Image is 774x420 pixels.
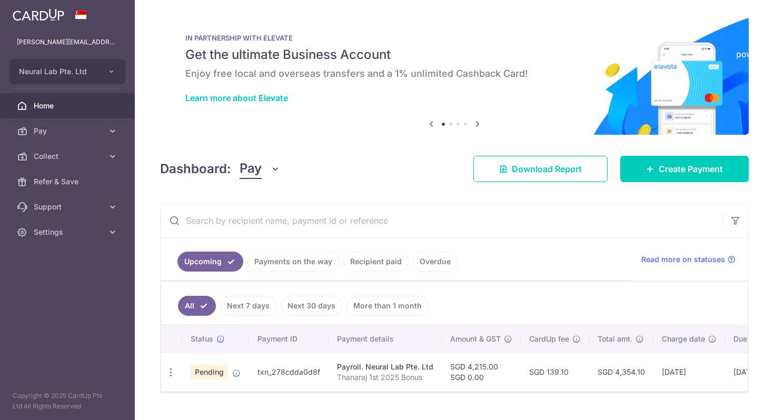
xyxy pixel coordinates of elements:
[34,227,103,237] span: Settings
[249,353,329,391] td: txn_278cdda0d8f
[34,126,103,136] span: Pay
[281,296,342,316] a: Next 30 days
[620,156,749,182] a: Create Payment
[191,365,228,379] span: Pending
[160,159,231,178] h4: Dashboard:
[413,252,458,272] a: Overdue
[442,353,521,391] td: SGD 4,215.00 SGD 0.00
[346,296,429,316] a: More than 1 month
[240,159,280,179] button: Pay
[329,325,442,353] th: Payment details
[249,325,329,353] th: Payment ID
[589,353,653,391] td: SGD 4,354.10
[450,334,501,344] span: Amount & GST
[659,163,723,175] span: Create Payment
[34,101,103,111] span: Home
[733,334,765,344] span: Due date
[529,334,569,344] span: CardUp fee
[177,252,243,272] a: Upcoming
[521,353,589,391] td: SGD 139.10
[247,252,339,272] a: Payments on the way
[185,34,723,42] p: IN PARTNERSHIP WITH ELEVATE
[662,334,705,344] span: Charge date
[191,334,213,344] span: Status
[161,204,723,237] input: Search by recipient name, payment id or reference
[473,156,608,182] a: Download Report
[19,66,97,77] span: Neural Lab Pte. Ltd
[13,8,64,21] img: CardUp
[641,254,736,265] a: Read more on statuses
[220,296,276,316] a: Next 7 days
[34,176,103,187] span: Refer & Save
[343,252,409,272] a: Recipient paid
[598,334,632,344] span: Total amt.
[337,362,433,372] div: Payroll. Neural Lab Pte. Ltd
[34,151,103,162] span: Collect
[641,254,725,265] span: Read more on statuses
[337,372,433,383] p: Thanaraj 1st 2025 Bonus
[653,353,725,391] td: [DATE]
[185,46,723,63] h5: Get the ultimate Business Account
[9,59,125,84] button: Neural Lab Pte. Ltd
[178,296,216,316] a: All
[34,202,103,212] span: Support
[185,93,288,103] a: Learn more about Elevate
[512,163,582,175] span: Download Report
[240,159,262,179] span: Pay
[17,37,118,47] p: [PERSON_NAME][EMAIL_ADDRESS][DOMAIN_NAME]
[185,67,723,80] h6: Enjoy free local and overseas transfers and a 1% unlimited Cashback Card!
[160,17,749,135] img: Renovation banner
